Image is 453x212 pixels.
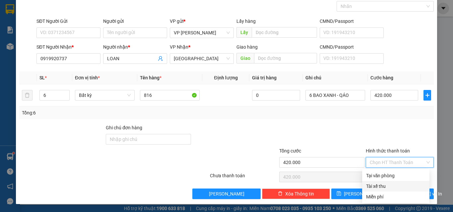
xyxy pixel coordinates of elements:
span: [PERSON_NAME] [344,190,379,197]
div: CMND/Passport [320,18,384,25]
label: Ghi chú đơn hàng [106,125,142,130]
span: VP Phan Rí [174,28,230,38]
span: Tổng cước [279,148,301,153]
input: Ghi chú đơn hàng [106,134,191,145]
span: SL [39,75,45,80]
span: Xóa Thông tin [285,190,314,197]
button: save[PERSON_NAME] [331,189,382,199]
span: phone [38,24,43,29]
b: [PERSON_NAME] [38,4,94,13]
span: Định lượng [214,75,237,80]
div: Chưa thanh toán [209,172,279,184]
span: Lấy [236,27,252,38]
button: plus [423,90,431,101]
div: SĐT Người Nhận [36,43,100,51]
input: Dọc đường [252,27,317,38]
input: 0 [252,90,300,101]
img: logo.jpg [3,3,36,36]
input: Ghi Chú [305,90,365,101]
span: Bất kỳ [79,90,131,100]
div: Tổng: 6 [22,109,175,116]
span: Tên hàng [140,75,162,80]
span: plus [424,93,431,98]
span: [PERSON_NAME] [209,190,244,197]
span: Giao [236,53,254,64]
span: Giao hàng [236,44,258,50]
input: Dọc đường [254,53,317,64]
button: deleteXóa Thông tin [262,189,330,199]
div: Miễn phí [366,193,425,200]
button: [PERSON_NAME] [192,189,260,199]
span: save [337,191,341,196]
span: Đơn vị tính [75,75,100,80]
input: VD: Bàn, Ghế [140,90,200,101]
th: Ghi chú [303,71,368,84]
span: user-add [158,56,163,61]
div: VP gửi [170,18,234,25]
div: Tài xế thu [366,183,425,190]
div: SĐT Người Gửi [36,18,100,25]
label: Hình thức thanh toán [366,148,410,153]
span: Sài Gòn [174,54,230,64]
button: delete [22,90,32,101]
span: Cước hàng [370,75,393,80]
div: Tại văn phòng [366,172,425,179]
li: 02523854854 [3,23,126,31]
span: Giá trị hàng [252,75,277,80]
li: 01 [PERSON_NAME] [3,15,126,23]
div: Người nhận [103,43,167,51]
div: Người gửi [103,18,167,25]
b: GỬI : VP [PERSON_NAME] [3,41,110,52]
span: environment [38,16,43,21]
span: VP Nhận [170,44,188,50]
div: CMND/Passport [320,43,384,51]
span: Lấy hàng [236,19,256,24]
button: printer[PERSON_NAME] và In [383,189,434,199]
span: delete [278,191,283,196]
